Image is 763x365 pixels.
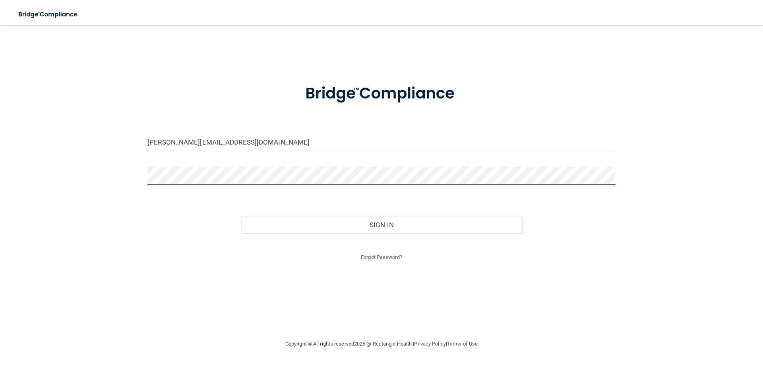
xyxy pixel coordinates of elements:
img: bridge_compliance_login_screen.278c3ca4.svg [289,73,474,114]
div: Copyright © All rights reserved 2025 @ Rectangle Health | | [236,331,527,357]
a: Forgot Password? [361,254,402,260]
a: Privacy Policy [414,341,445,347]
img: bridge_compliance_login_screen.278c3ca4.svg [12,6,85,23]
input: Email [147,133,616,151]
button: Sign In [241,216,522,234]
a: Terms of Use [447,341,478,347]
iframe: Drift Widget Chat Controller [626,309,753,340]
